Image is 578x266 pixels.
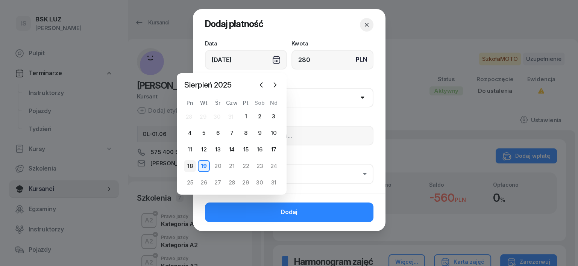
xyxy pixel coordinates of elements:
div: 13 [212,144,224,156]
div: 11 [184,144,196,156]
button: Wybierz [205,164,373,184]
div: 10 [268,127,280,139]
div: 16 [254,144,266,156]
div: 28 [186,113,193,120]
span: Dodaj [281,207,297,217]
div: 5 [198,127,210,139]
div: 30 [214,113,220,120]
div: 4 [184,127,196,139]
span: Dodaj płatność [205,18,263,29]
div: 17 [268,144,280,156]
div: 19 [198,160,210,172]
div: 9 [254,127,266,139]
div: Śr [211,100,225,106]
div: 6 [212,127,224,139]
div: Sob [253,100,267,106]
div: 3 [268,110,280,122]
div: 2 [254,110,266,122]
div: Nd [267,100,281,106]
div: Pt [239,100,253,106]
div: Pn [183,100,197,106]
div: 18 [184,160,196,172]
div: 31 [228,113,234,120]
input: Np. zaliczka, pierwsza rata... [205,126,373,145]
div: 7 [226,127,238,139]
div: 8 [240,127,252,139]
input: 0 [291,50,373,70]
button: Dodaj [205,203,373,222]
div: Wt [197,100,211,106]
div: 29 [200,113,206,120]
div: Czw [225,100,239,106]
span: Sierpień 2025 [181,79,234,91]
div: 15 [240,144,252,156]
div: 14 [226,144,238,156]
div: 12 [198,144,210,156]
div: 1 [240,110,252,122]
